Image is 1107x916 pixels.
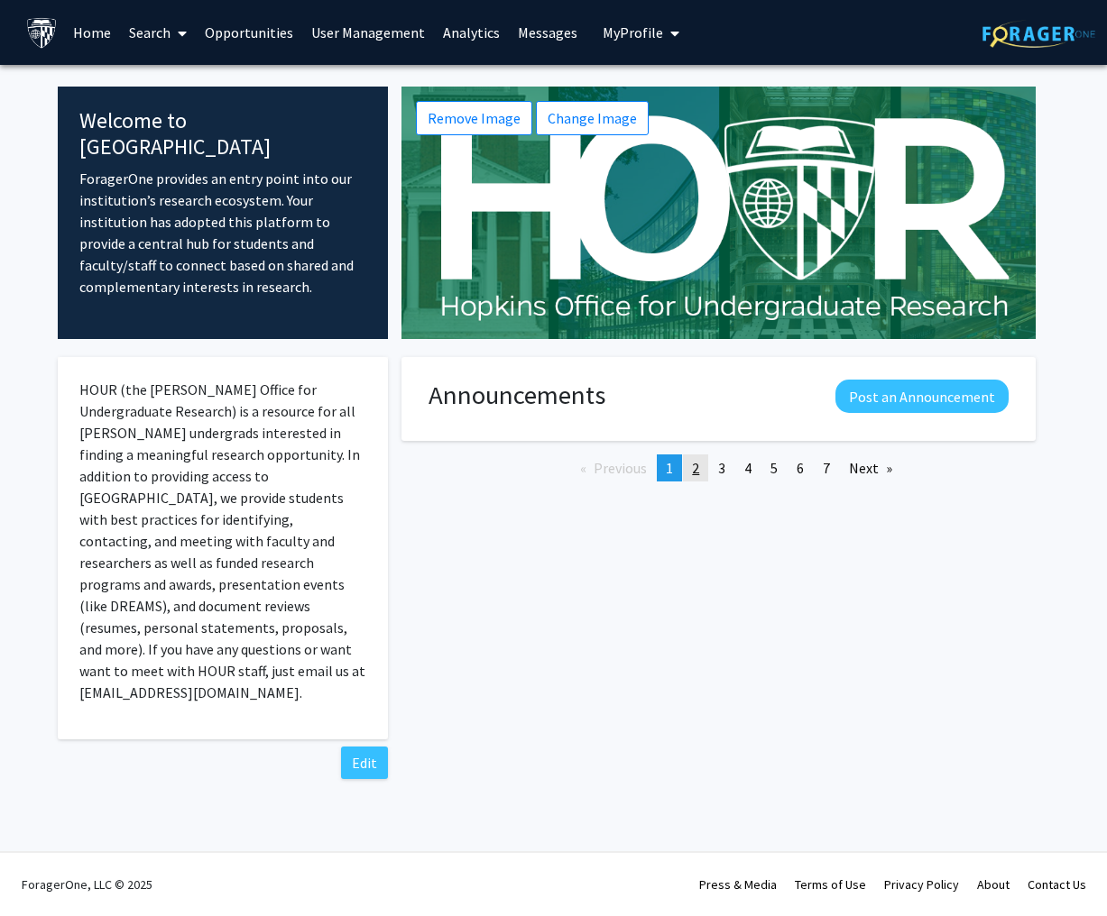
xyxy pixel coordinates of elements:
a: User Management [302,1,434,64]
a: Messages [509,1,586,64]
p: ForagerOne provides an entry point into our institution’s research ecosystem. Your institution ha... [79,168,367,298]
button: Edit [341,747,388,779]
a: Home [64,1,120,64]
img: ForagerOne Logo [982,20,1095,48]
span: 6 [797,459,804,477]
a: Opportunities [196,1,302,64]
a: Press & Media [699,876,777,893]
h4: Welcome to [GEOGRAPHIC_DATA] [79,108,367,160]
span: 7 [823,459,830,477]
iframe: Chat [14,835,77,902]
span: 1 [666,459,673,477]
span: My Profile [603,23,663,41]
a: About [977,876,1010,893]
img: Cover Image [401,87,1036,339]
span: 5 [770,459,778,477]
a: Contact Us [1028,876,1086,893]
span: 2 [692,459,699,477]
span: 3 [718,459,725,477]
p: HOUR (the [PERSON_NAME] Office for Undergraduate Research) is a resource for all [PERSON_NAME] un... [79,379,367,703]
div: ForagerOne, LLC © 2025 [22,853,152,916]
button: Post an Announcement [835,380,1009,413]
a: Terms of Use [795,876,866,893]
a: Analytics [434,1,509,64]
span: 4 [744,459,752,477]
button: Remove Image [416,101,532,135]
a: Privacy Policy [884,876,959,893]
button: Change Image [536,101,649,135]
span: Previous [594,459,647,477]
h1: Announcements [429,380,605,411]
ul: Pagination [401,454,1036,481]
a: Search [120,1,196,64]
img: Johns Hopkins University Logo [26,17,58,49]
a: Next page [840,454,901,481]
